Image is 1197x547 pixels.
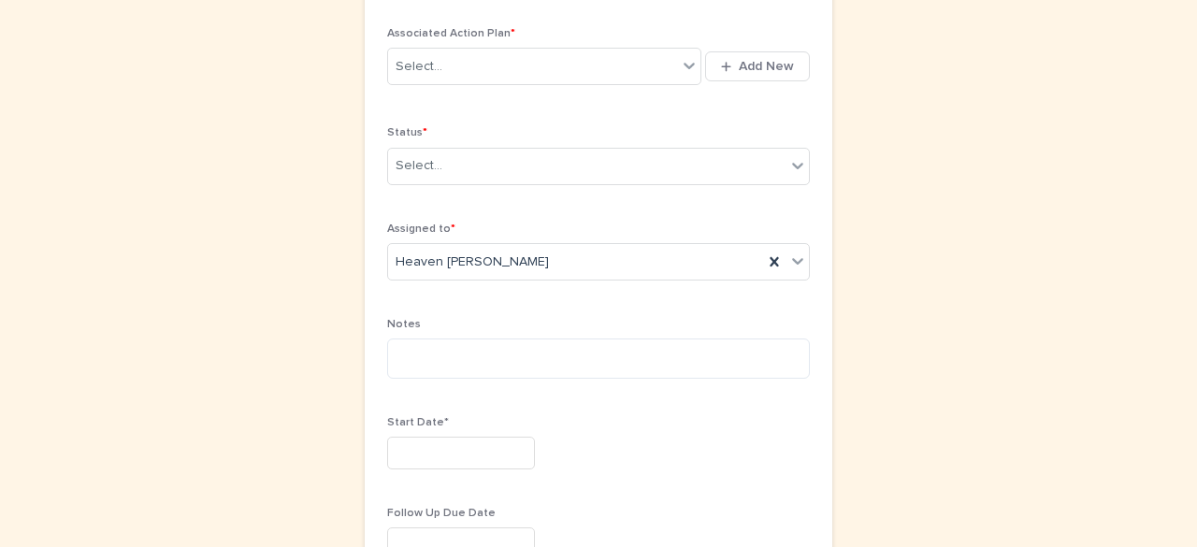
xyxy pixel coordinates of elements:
[387,319,421,330] span: Notes
[387,508,496,519] span: Follow Up Due Date
[396,57,442,77] div: Select...
[739,60,794,73] span: Add New
[396,252,549,272] span: Heaven [PERSON_NAME]
[705,51,810,81] button: Add New
[387,223,455,235] span: Assigned to
[396,156,442,176] div: Select...
[387,127,427,138] span: Status
[387,28,515,39] span: Associated Action Plan
[387,417,449,428] span: Start Date*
